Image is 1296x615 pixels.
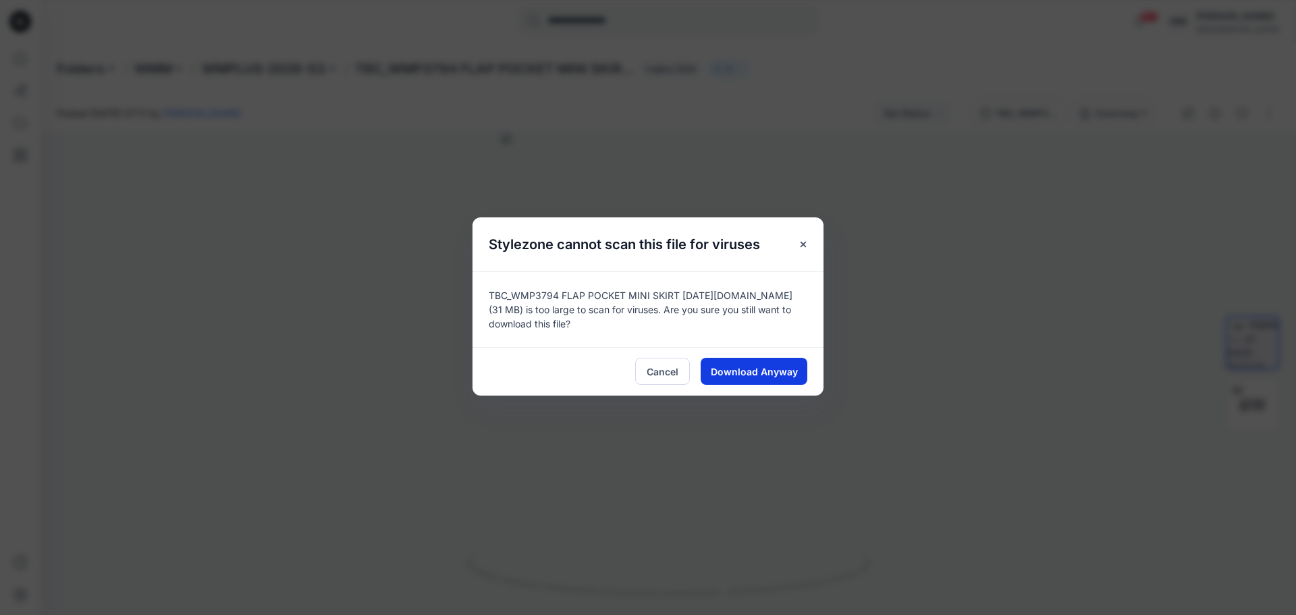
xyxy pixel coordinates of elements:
button: Download Anyway [701,358,807,385]
span: Cancel [647,365,678,379]
span: Download Anyway [711,365,798,379]
div: TBC_WMP3794 FLAP POCKET MINI SKIRT [DATE][DOMAIN_NAME] (31 MB) is too large to scan for viruses. ... [473,271,823,347]
button: Close [791,232,815,257]
h5: Stylezone cannot scan this file for viruses [473,217,776,271]
button: Cancel [635,358,690,385]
